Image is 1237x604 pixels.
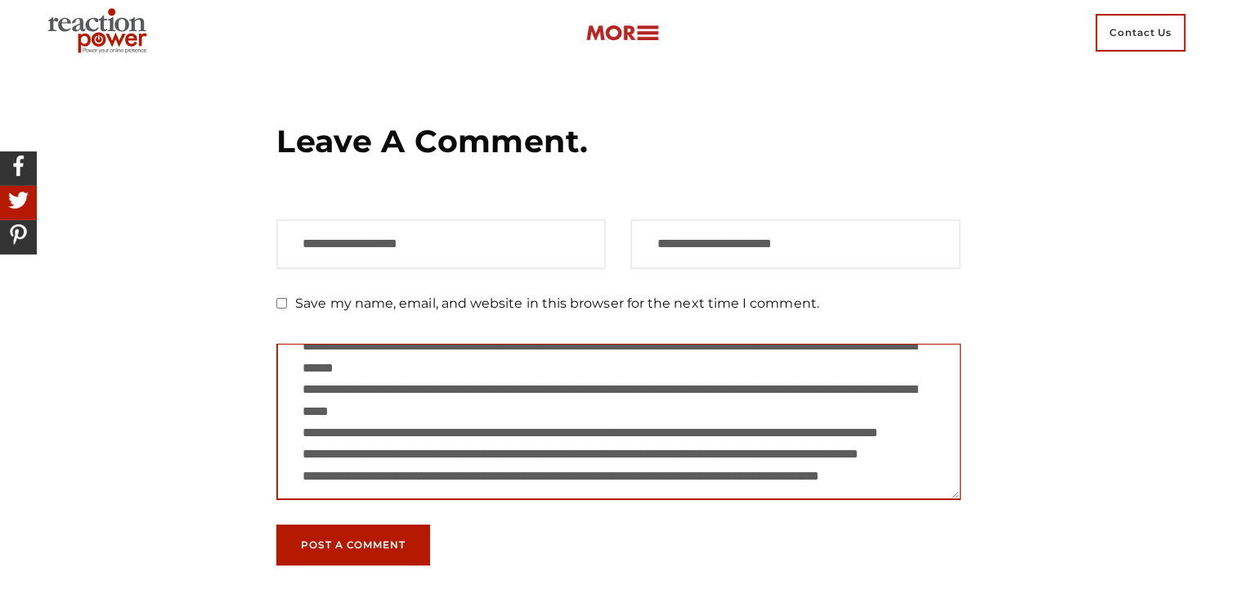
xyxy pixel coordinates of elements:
[301,540,406,550] span: Post a Comment
[276,121,961,162] h3: Leave a Comment.
[276,525,430,566] button: Post a Comment
[4,186,33,214] img: Share On Twitter
[4,220,33,249] img: Share On Pinterest
[1096,14,1185,52] span: Contact Us
[4,151,33,180] img: Share On Facebook
[585,24,659,43] img: more-btn.png
[41,3,159,62] img: Executive Branding | Personal Branding Agency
